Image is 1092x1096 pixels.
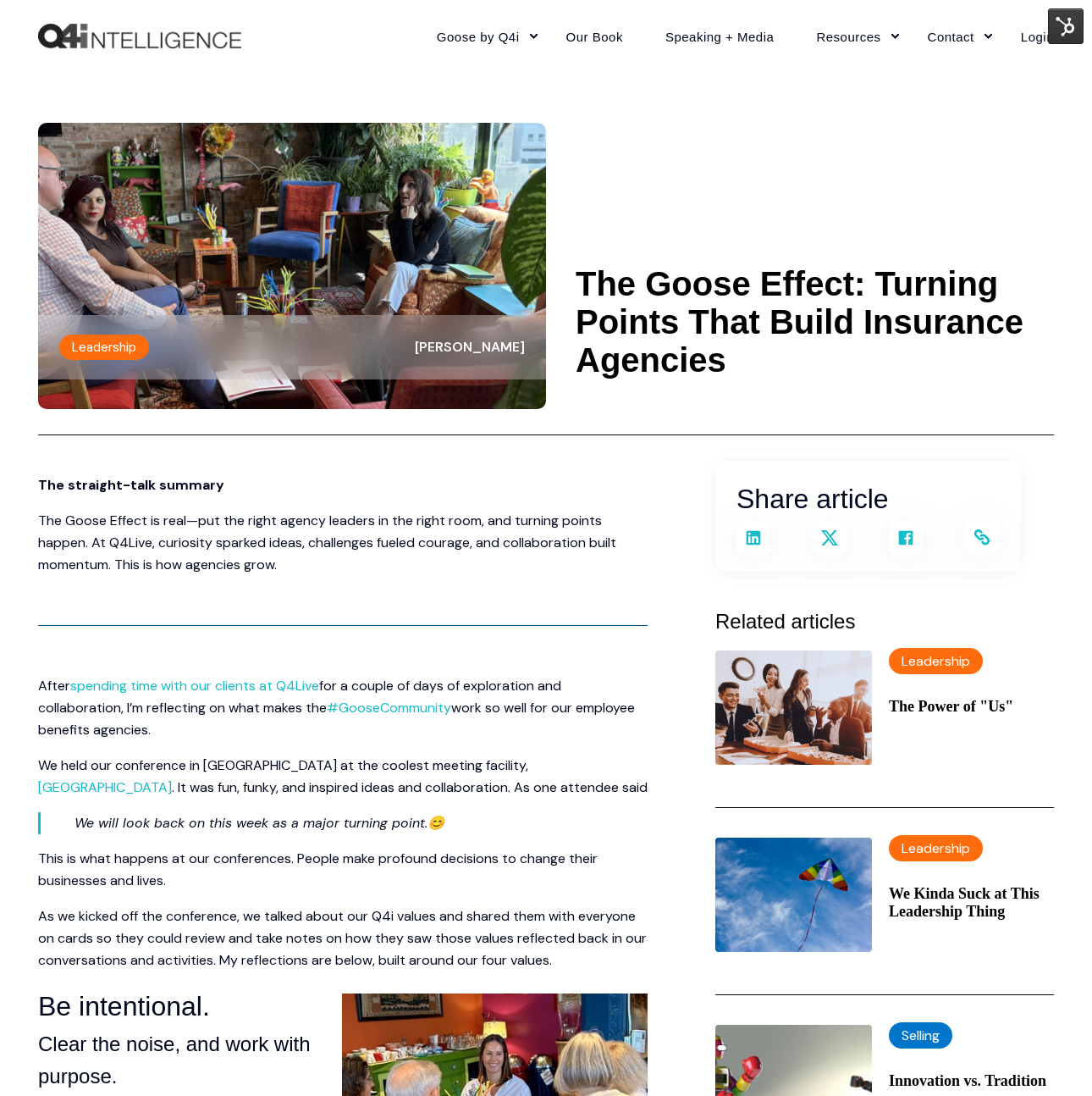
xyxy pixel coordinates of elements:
[1048,8,1084,44] img: HubSpot Tools Menu Toggle
[736,478,999,521] h3: Share article
[38,848,648,892] p: This is what happens at our conferences. People make profound decisions to change their businesse...
[427,814,444,832] em: 😊
[38,1032,311,1088] span: Clear the noise, and work with purpose.
[38,24,241,49] img: Q4intelligence, LLC logo
[38,123,546,409] img: People sitting on coaches having a conversation at Q4Live
[38,474,648,496] p: The straight-talk summary
[889,1072,1046,1090] a: Innovation vs. Tradition
[327,699,451,717] a: #GooseCommunity
[38,675,648,741] p: After for a couple of days of exploration and collaboration, I’m reflecting on what makes the wor...
[38,510,648,576] p: The Goose Effect is real—put the right agency leaders in the right room, and turning points happe...
[38,778,172,796] a: [GEOGRAPHIC_DATA]
[889,1022,952,1049] label: Selling
[38,24,241,49] a: Back to Home
[38,905,648,971] p: As we kicked off the conference, we talked about our Q4i values and shared them with everyone on ...
[1007,1015,1092,1096] iframe: Chat Widget
[889,835,983,861] label: Leadership
[889,885,1054,921] a: We Kinda Suck at This Leadership Thing
[415,338,525,356] span: [PERSON_NAME]
[70,677,319,695] a: spending time with our clients at Q4Live
[576,265,1054,379] h1: The Goose Effect: Turning Points That Build Insurance Agencies
[889,698,1013,716] a: The Power of "Us"
[74,812,614,834] p: We will look back on this week as a major turning point.
[38,755,648,799] p: We held our conference in [GEOGRAPHIC_DATA] at the coolest meeting facility, . It was fun, funky,...
[715,650,872,765] img: The concept of community
[889,648,983,674] label: Leadership
[715,606,1054,638] h3: Related articles
[59,335,149,360] label: Leadership
[38,985,648,1028] h3: Be intentional.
